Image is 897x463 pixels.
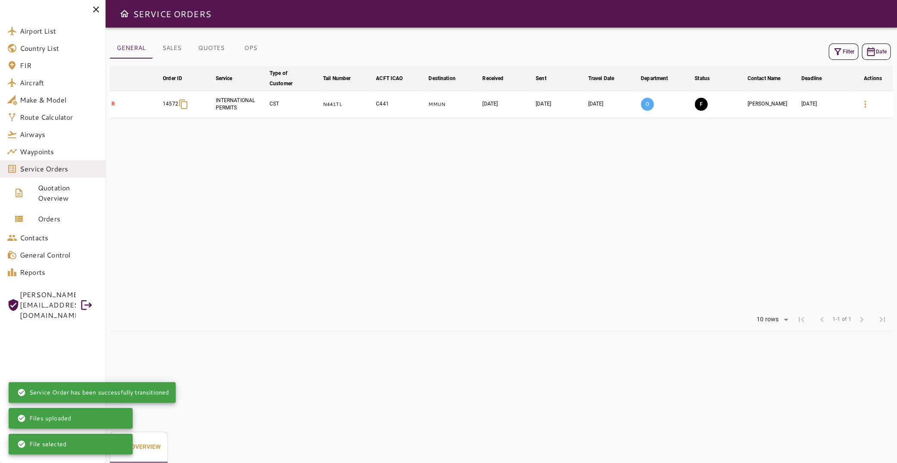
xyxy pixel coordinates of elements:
[534,91,587,118] td: [DATE]
[751,313,791,326] div: 10 rows
[163,73,193,84] span: Order ID
[20,78,99,88] span: Aircraft
[20,112,99,122] span: Route Calculator
[428,101,479,108] p: MMUN
[800,91,853,118] td: [DATE]
[20,267,99,277] span: Reports
[536,73,546,84] div: Sent
[110,38,270,59] div: basic tabs example
[231,38,270,59] button: OPS
[20,233,99,243] span: Contacts
[214,91,267,118] td: INTERNATIONAL PERMITS
[17,410,71,426] div: Files uploaded
[801,73,822,84] div: Deadline
[20,146,99,157] span: Waypoints
[482,73,515,84] span: Received
[20,164,99,174] span: Service Orders
[587,91,639,118] td: [DATE]
[641,73,668,84] div: Department
[588,73,614,84] div: Travel Date
[17,436,66,452] div: File selected
[38,183,99,203] span: Quotation Overview
[851,309,872,330] span: Next Page
[20,289,76,320] span: [PERSON_NAME][EMAIL_ADDRESS][DOMAIN_NAME]
[428,73,455,84] div: Destination
[110,432,168,463] div: basic tabs example
[20,26,99,36] span: Airport List
[812,309,832,330] span: Previous Page
[215,73,232,84] div: Service
[872,309,893,330] span: Last Page
[695,73,721,84] span: Status
[112,100,159,108] p: R
[20,129,99,140] span: Airways
[17,385,169,400] div: Service Order has been successfully transitioned
[855,94,875,115] button: Details
[747,73,780,84] div: Contact Name
[754,316,781,323] div: 10 rows
[376,73,414,84] span: ACFT ICAO
[482,73,503,84] div: Received
[801,73,833,84] span: Deadline
[695,73,710,84] div: Status
[829,44,858,60] button: Filter
[791,309,812,330] span: First Page
[20,43,99,53] span: Country List
[376,73,403,84] div: ACFT ICAO
[323,101,372,108] p: N441TL
[215,73,243,84] span: Service
[323,73,351,84] div: Tail Number
[641,98,654,111] p: O
[152,38,191,59] button: SALES
[38,214,99,224] span: Orders
[323,73,362,84] span: Tail Number
[133,7,211,21] h6: SERVICE ORDERS
[163,73,182,84] div: Order ID
[862,44,891,60] button: Date
[588,73,625,84] span: Travel Date
[641,73,679,84] span: Department
[110,38,152,59] button: GENERAL
[536,73,558,84] span: Sent
[20,250,99,260] span: General Control
[268,91,321,118] td: CST
[20,60,99,71] span: FIR
[695,98,708,111] button: FINAL
[270,68,308,89] div: Type of Customer
[832,315,851,324] span: 1-1 of 1
[116,5,133,22] button: Open drawer
[745,91,799,118] td: [PERSON_NAME]
[428,73,466,84] span: Destination
[374,91,427,118] td: C441
[110,432,168,463] button: Overview
[481,91,534,118] td: [DATE]
[163,100,178,108] p: 14572
[747,73,791,84] span: Contact Name
[270,68,320,89] span: Type of Customer
[20,95,99,105] span: Make & Model
[191,38,231,59] button: QUOTES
